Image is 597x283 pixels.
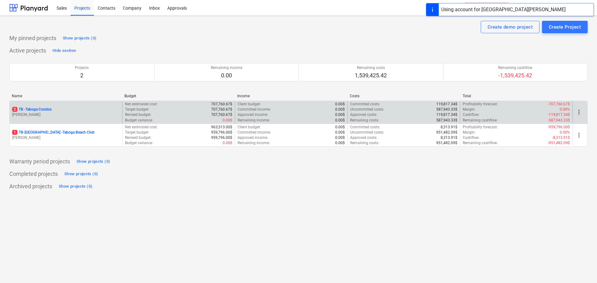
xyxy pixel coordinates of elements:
p: Target budget : [125,130,149,135]
p: Margin : [463,130,475,135]
p: Net estimated cost : [125,102,158,107]
button: Show projects (0) [63,169,99,179]
p: 1,539,425.42 [355,72,387,79]
p: 0.00$ [335,130,345,135]
div: Show projects (0) [76,158,110,165]
p: Approved costs : [350,135,377,140]
p: 8,313.91$ [441,135,457,140]
p: Margin : [463,107,475,112]
p: Remaining cashflow [498,65,532,71]
p: 0.00$ [223,118,232,123]
p: -8,313.91$ [552,135,570,140]
p: 0.00$ [335,140,345,146]
p: 0.00 [211,72,242,79]
p: My pinned projects [9,34,56,42]
p: Client budget : [238,125,261,130]
p: Cashflow : [463,112,479,117]
p: Warranty period projects [9,158,70,165]
p: 707,760.67$ [211,107,232,112]
p: Remaining income : [238,118,270,123]
button: Create Project [542,21,588,33]
p: Revised budget : [125,135,151,140]
p: 707,760.67$ [211,102,232,107]
p: Committed income : [238,107,271,112]
p: 0.00% [560,130,570,135]
p: 587,943.33$ [436,107,457,112]
p: TB-[GEOGRAPHIC_DATA] - Taboga Beach Club [12,130,95,135]
div: 1TB-[GEOGRAPHIC_DATA] -Taboga Beach Club[PERSON_NAME] [12,130,120,140]
p: 0.00$ [223,140,232,146]
p: 0.00$ [335,102,345,107]
p: 959,796.00$ [211,135,232,140]
span: 1 [12,130,17,135]
div: Hide section [53,47,76,54]
p: -587,943.33$ [548,118,570,123]
p: 963,513.00$ [211,125,232,130]
p: -707,760.67$ [548,102,570,107]
p: Remaining costs : [350,118,379,123]
p: Committed income : [238,130,271,135]
p: Remaining income [211,65,242,71]
p: 8,313.91$ [441,125,457,130]
span: more_vert [575,131,583,139]
p: Remaining cashflow : [463,118,498,123]
p: Approved income : [238,135,268,140]
p: -959,796.00$ [548,125,570,130]
p: 0.00% [560,107,570,112]
p: Active projects [9,47,46,54]
div: Create Project [549,23,581,31]
p: 0.00$ [335,135,345,140]
p: Completed projects [9,170,58,178]
button: Show projects (0) [61,33,98,43]
p: 587,943.33$ [436,118,457,123]
p: 2 [75,72,89,79]
p: Net estimated cost : [125,125,158,130]
p: Committed costs : [350,125,380,130]
span: more_vert [575,108,583,116]
p: 707,760.67$ [211,112,232,117]
p: Cashflow : [463,135,479,140]
p: Remaining costs [355,65,387,71]
div: Total [463,94,570,98]
p: 0.00$ [335,118,345,123]
p: Approved income : [238,112,268,117]
p: -119,817.34$ [548,112,570,117]
p: Remaining income : [238,140,270,146]
p: Archived projects [9,183,52,190]
div: Costs [350,94,457,98]
div: Create demo project [488,23,533,31]
button: Show projects (0) [75,157,112,167]
p: Profitability forecast : [463,125,498,130]
p: 0.00$ [335,112,345,117]
p: Uncommitted costs : [350,130,384,135]
div: Show projects (0) [63,35,96,42]
div: Show projects (0) [59,183,92,190]
p: Target budget : [125,107,149,112]
p: 0.00$ [335,125,345,130]
p: Projects [75,65,89,71]
p: Approved costs : [350,112,377,117]
button: Hide section [51,46,77,56]
p: Remaining cashflow : [463,140,498,146]
p: Client budget : [238,102,261,107]
div: Budget [124,94,232,98]
span: 2 [12,107,17,112]
p: 119,817.34$ [436,102,457,107]
p: Committed costs : [350,102,380,107]
p: 951,482.09$ [436,130,457,135]
div: Income [237,94,345,98]
p: TB - Taboga Condos [12,107,52,112]
p: 959,796.00$ [211,130,232,135]
p: Uncommitted costs : [350,107,384,112]
p: Budget variance : [125,118,153,123]
p: Revised budget : [125,112,151,117]
div: 2TB -Taboga Condos[PERSON_NAME] [12,107,120,117]
p: Budget variance : [125,140,153,146]
p: 951,482.09$ [436,140,457,146]
p: [PERSON_NAME] [12,112,120,117]
p: [PERSON_NAME] [12,135,120,140]
p: 119,817.34$ [436,112,457,117]
p: -1,539,425.42 [498,72,532,79]
p: Profitability forecast : [463,102,498,107]
button: Show projects (0) [57,181,94,191]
